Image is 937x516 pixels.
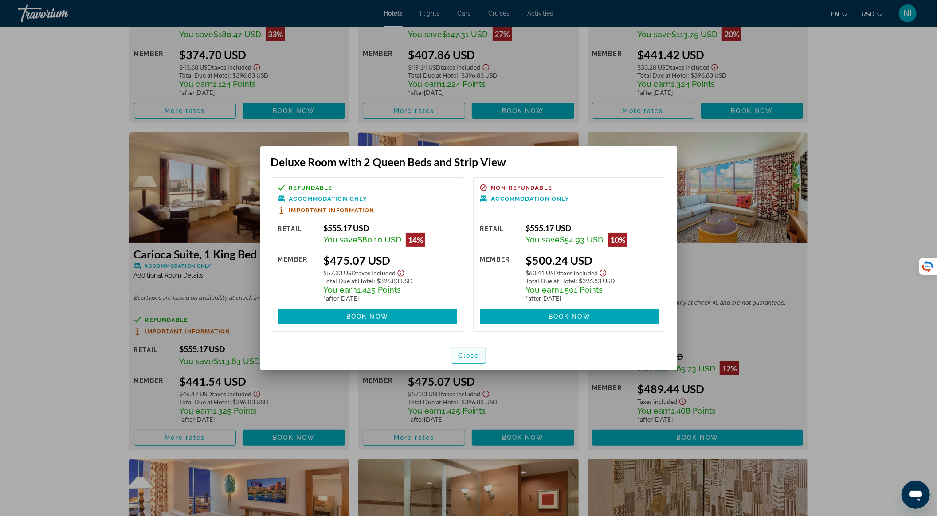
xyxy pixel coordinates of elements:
span: $57.33 USD [323,269,356,277]
button: Show Taxes and Fees disclaimer [598,267,608,277]
div: 14% [406,233,425,247]
div: Member [480,254,519,302]
button: Book now [278,309,457,324]
div: $475.07 USD [323,254,457,267]
span: 1,425 Points [357,285,401,294]
div: * [DATE] [525,294,659,302]
h3: Deluxe Room with 2 Queen Beds and Strip View [271,155,666,168]
div: $555.17 USD [525,223,659,233]
div: $500.24 USD [525,254,659,267]
span: You save [525,235,560,244]
span: Total Due at Hotel [323,277,373,285]
div: * [DATE] [323,294,457,302]
span: You save [323,235,357,244]
div: $555.17 USD [323,223,457,233]
span: Taxes included [558,269,598,277]
span: $54.93 USD [560,235,604,244]
span: Taxes included [356,269,396,277]
span: Total Due at Hotel [525,277,576,285]
span: 1,501 Points [559,285,603,294]
button: Show Taxes and Fees disclaimer [396,267,406,277]
button: Book now [480,309,659,324]
span: after [528,294,541,302]
div: 10% [608,233,627,247]
span: Non-refundable [491,185,552,191]
span: You earn [525,285,559,294]
span: $60.41 USD [525,269,558,277]
div: Member [278,254,317,302]
div: : $396.83 USD [323,277,457,285]
span: Important Information [289,207,375,213]
div: Retail [278,223,317,247]
div: : $396.83 USD [525,277,659,285]
span: $80.10 USD [357,235,401,244]
div: Retail [480,223,519,247]
span: Refundable [289,185,333,191]
a: Refundable [278,184,457,191]
span: Accommodation Only [491,196,570,202]
span: Book now [346,313,388,320]
span: Book now [549,313,591,320]
iframe: Кнопка для запуску вікна повідомлень [902,481,930,509]
span: Close [458,352,479,359]
span: Accommodation Only [289,196,368,202]
button: Important Information [278,207,375,214]
span: You earn [323,285,357,294]
span: after [326,294,339,302]
button: Close [451,348,486,364]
